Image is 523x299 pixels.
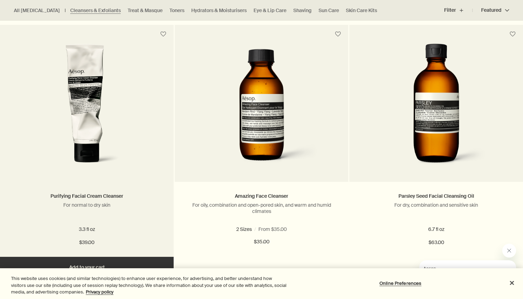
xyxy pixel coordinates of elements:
a: All [MEDICAL_DATA] [14,7,60,14]
a: Skin Care Kits [346,7,377,14]
p: For oily, combination and open-pored skin, and warm and humid climates [185,202,338,214]
img: Aesop’s Purifying Facial Cream Cleanser in aluminium tube; enriched with Lavender Stem and White ... [33,44,141,171]
span: Our consultants are available now to offer personalised product advice. [4,15,87,34]
a: Toners [169,7,184,14]
a: Purifying Facial Cream Cleanser [51,193,123,199]
p: For dry, combination and sensitive skin [360,202,513,208]
iframe: Message from Aesop [419,260,516,292]
span: $39.00 [79,239,94,247]
button: Close [504,275,520,290]
button: Save to cabinet [157,28,169,40]
a: Parsley Seed Facial Cleansing Oil [398,193,474,199]
button: Online Preferences, Opens the preference center dialog [379,276,422,290]
img: Amazing Face Cleanser in amber glass bottle [199,44,324,171]
button: Featured [472,2,509,19]
a: Shaving [293,7,312,14]
p: For normal to dry skin [10,202,163,208]
span: 3.3 fl oz [238,226,257,232]
span: $35.00 [254,238,269,246]
button: Filter [444,2,472,19]
a: Aesop’s Parsley Seed Facial Cleansing Oil in amber bottle; a water-soluble oil for most skin type... [349,44,523,182]
a: Eye & Lip Care [254,7,286,14]
span: 6.7 fl oz [270,226,290,232]
a: Amazing Face Cleanser in amber glass bottle [175,44,348,182]
a: Treat & Masque [128,7,163,14]
button: Save to cabinet [506,28,519,40]
span: $63.00 [429,239,444,247]
div: Aesop says "Our consultants are available now to offer personalised product advice.". Open messag... [403,244,516,292]
a: Sun Care [319,7,339,14]
button: Save to cabinet [332,28,344,40]
a: Amazing Face Cleanser [235,193,288,199]
img: Aesop’s Parsley Seed Facial Cleansing Oil in amber bottle; a water-soluble oil for most skin type... [380,44,492,171]
a: Cleansers & Exfoliants [70,7,121,14]
a: More information about your privacy, opens in a new tab [86,289,113,295]
a: Hydrators & Moisturisers [191,7,247,14]
iframe: Close message from Aesop [502,244,516,258]
div: This website uses cookies (and similar technologies) to enhance user experience, for advertising,... [11,275,288,296]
